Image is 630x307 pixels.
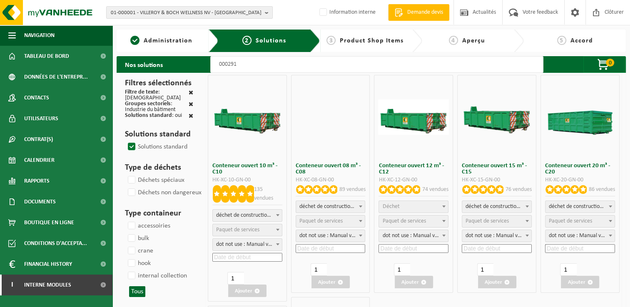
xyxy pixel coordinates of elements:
[545,99,615,135] img: HK-XC-20-GN-00
[462,201,531,213] span: déchet de construction et de démolition mélangé (inerte et non inerte)
[462,163,532,175] h3: Conteneur ouvert 15 m³ - C15
[561,276,599,288] button: Ajouter
[549,218,592,224] span: Paquet de services
[126,257,151,270] label: hook
[24,233,87,254] span: Conditions d'accepta...
[213,239,282,250] span: dot not use : Manual voor MyVanheede
[478,276,516,288] button: Ajouter
[126,186,202,199] label: Déchets non dangereux
[299,218,343,224] span: Paquet de services
[125,207,193,220] h3: Type containeur
[129,286,145,297] button: Tous
[213,210,282,221] span: déchet de construction et de démolition mélangé (inerte et non inerte)
[126,245,153,257] label: crane
[24,129,53,150] span: Contrat(s)
[560,263,576,276] input: 1
[378,177,448,183] div: HK-XC-12-GN-00
[106,6,273,19] button: 01-000001 - VILLEROY & BOCH WELLNESS NV - [GEOGRAPHIC_DATA]
[212,99,283,135] img: HK-XC-10-GN-00
[388,4,449,21] a: Demande devis
[126,232,149,245] label: bulk
[24,87,49,108] span: Contacts
[126,174,184,186] label: Déchets spéciaux
[606,59,614,67] span: 0
[545,201,615,213] span: déchet de construction et de démolition mélangé (inerte et non inerte)
[395,276,433,288] button: Ajouter
[111,7,261,19] span: 01-000001 - VILLEROY & BOCH WELLNESS NV - [GEOGRAPHIC_DATA]
[557,36,566,45] span: 5
[125,101,171,107] span: Groupes sectoriels
[462,37,485,44] span: Aperçu
[545,163,615,175] h3: Conteneur ouvert 20 m³ - C20
[125,77,193,89] h3: Filtres sélectionnés
[426,36,508,46] a: 4Aperçu
[505,185,532,194] p: 76 vendues
[311,276,350,288] button: Ajouter
[296,230,365,242] span: dot not use : Manual voor MyVanheede
[212,163,282,175] h3: Conteneur ouvert 10 m³ - C10
[324,36,406,46] a: 3Product Shop Items
[461,99,532,135] img: HK-XC-15-GN-00
[225,36,304,46] a: 2Solutions
[462,244,532,253] input: Date de début
[462,177,532,183] div: HK-XC-15-GN-00
[254,185,282,203] p: 135 vendues
[296,201,366,213] span: déchet de construction et de démolition mélangé (inerte et non inerte)
[422,185,448,194] p: 74 vendues
[339,185,365,194] p: 89 vendues
[449,36,458,45] span: 4
[212,177,282,183] div: HK-XC-10-GN-00
[477,263,493,276] input: 1
[296,163,366,175] h3: Conteneur ouvert 08 m³ - C08
[126,141,187,153] label: Solutions standard
[462,230,532,242] span: dot not use : Manual voor MyVanheede
[24,46,69,67] span: Tableau de bord
[24,191,56,212] span: Documents
[296,201,365,213] span: déchet de construction et de démolition mélangé (inerte et non inerte)
[378,163,448,175] h3: Conteneur ouvert 12 m³ - C12
[228,285,266,297] button: Ajouter
[378,99,449,135] img: HK-XC-12-GN-00
[589,185,615,194] p: 86 vendues
[340,37,403,44] span: Product Shop Items
[24,275,71,295] span: Interne modules
[24,67,88,87] span: Données de l'entrepr...
[125,113,182,120] div: : oui
[326,36,336,45] span: 3
[256,37,286,44] span: Solutions
[126,270,187,282] label: internal collection
[394,263,410,276] input: 1
[242,36,252,45] span: 2
[24,25,55,46] span: Navigation
[126,220,170,232] label: accessoiries
[382,218,426,224] span: Paquet de services
[545,244,615,253] input: Date de début
[24,254,72,275] span: Financial History
[296,244,366,253] input: Date de début
[583,56,625,73] button: 0
[125,112,172,119] span: Solutions standard
[125,89,158,95] span: Filtre de texte
[8,275,16,295] span: I
[545,230,615,242] span: dot not use : Manual voor MyVanheede
[24,171,50,191] span: Rapports
[24,150,55,171] span: Calendrier
[296,230,366,242] span: dot not use : Manual voor MyVanheede
[121,36,202,46] a: 1Administration
[216,227,259,233] span: Paquet de services
[379,230,448,242] span: dot not use : Manual voor MyVanheede
[296,177,366,183] div: HK-XC-08-GN-00
[462,230,531,242] span: dot not use : Manual voor MyVanheede
[227,272,244,285] input: 1
[117,56,171,73] h2: Nos solutions
[212,209,282,222] span: déchet de construction et de démolition mélangé (inerte et non inerte)
[382,203,399,210] span: Déchet
[462,201,532,213] span: déchet de construction et de démolition mélangé (inerte et non inerte)
[318,6,376,19] label: Information interne
[528,36,622,46] a: 5Accord
[210,56,543,73] input: Chercher
[24,108,58,129] span: Utilisateurs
